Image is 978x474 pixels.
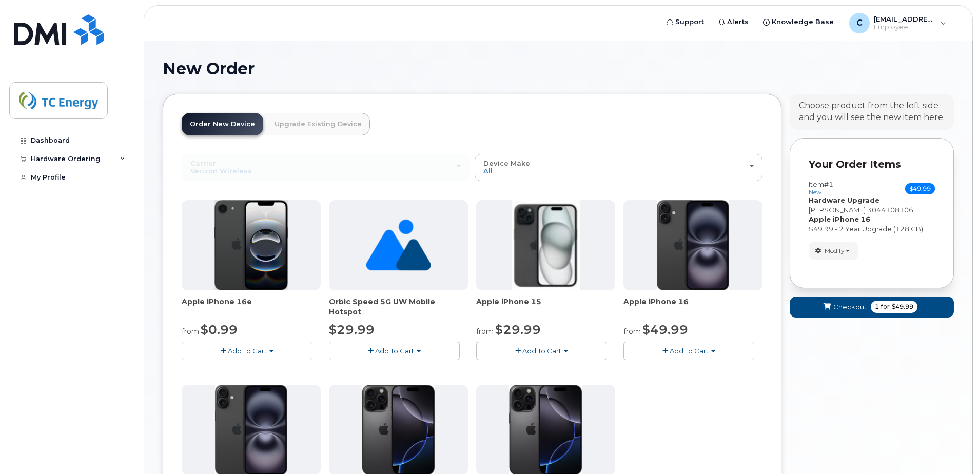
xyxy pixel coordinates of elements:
span: $29.99 [329,322,375,337]
small: new [809,189,821,196]
span: Add To Cart [375,347,414,355]
button: Checkout 1 for $49.99 [790,297,954,318]
span: $49.99 [892,302,913,311]
span: Add To Cart [522,347,561,355]
img: iphone_16_plus.png [657,200,729,290]
button: Add To Cart [623,342,754,360]
span: $0.99 [201,322,238,337]
img: iphone16e.png [214,200,288,290]
small: from [182,327,199,336]
button: Add To Cart [182,342,312,360]
small: from [476,327,494,336]
span: $49.99 [642,322,688,337]
span: 1 [875,302,879,311]
button: Device Make All [475,154,762,181]
span: Add To Cart [228,347,267,355]
span: Checkout [833,302,867,312]
button: Add To Cart [329,342,460,360]
span: 3044108106 [867,206,913,214]
span: Modify [825,246,845,255]
h1: New Order [163,60,954,77]
div: Choose product from the left side and you will see the new item here. [799,100,945,124]
button: Add To Cart [476,342,607,360]
small: from [623,327,641,336]
a: Order New Device [182,113,263,135]
h3: Item [809,181,833,195]
a: Upgrade Existing Device [266,113,370,135]
span: for [879,302,892,311]
div: Orbic Speed 5G UW Mobile Hotspot [329,297,468,317]
p: Your Order Items [809,157,935,172]
strong: Apple iPhone 16 [809,215,870,223]
div: Apple iPhone 16e [182,297,321,317]
span: [PERSON_NAME] [809,206,866,214]
span: All [483,167,493,175]
span: $29.99 [495,322,541,337]
span: Device Make [483,159,530,167]
iframe: Messenger Launcher [933,429,970,466]
span: #1 [824,180,833,188]
div: Apple iPhone 16 [623,297,762,317]
div: Apple iPhone 15 [476,297,615,317]
span: Add To Cart [670,347,709,355]
img: no_image_found-2caef05468ed5679b831cfe6fc140e25e0c280774317ffc20a367ab7fd17291e.png [366,200,431,290]
div: $49.99 - 2 Year Upgrade (128 GB) [809,224,935,234]
img: iphone15.jpg [512,200,580,290]
button: Modify [809,242,858,260]
strong: Hardware Upgrade [809,196,879,204]
span: $49.99 [905,183,935,194]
